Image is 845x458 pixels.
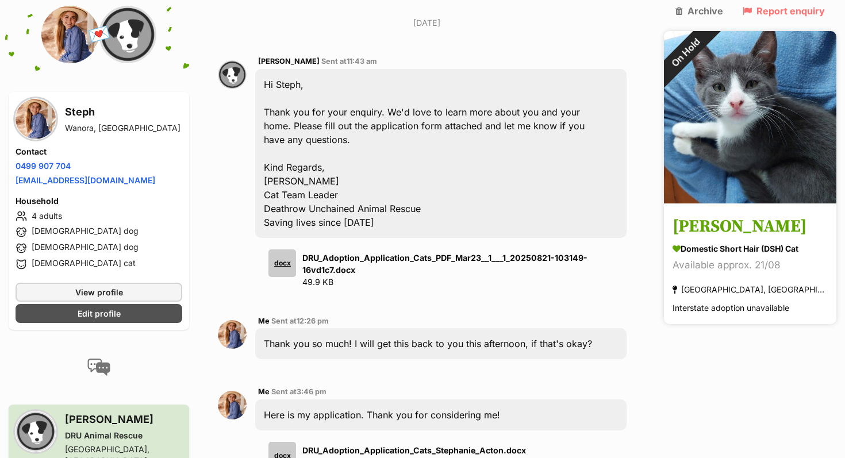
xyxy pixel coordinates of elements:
[65,411,182,428] h3: [PERSON_NAME]
[16,304,182,323] a: Edit profile
[264,249,296,288] a: docx
[255,328,627,359] div: Thank you so much! I will get this back to you this afternoon, if that's okay?
[99,6,156,63] img: DRU Animal Rescue profile pic
[258,317,270,325] span: Me
[218,60,247,89] img: Megan profile pic
[218,17,635,29] p: [DATE]
[16,161,71,171] a: 0499 907 704
[255,69,627,238] div: Hi Steph, Thank you for your enquiry. We'd love to learn more about you and your home. Please fil...
[297,317,329,325] span: 12:26 pm
[16,209,182,223] li: 4 adults
[16,411,56,452] img: DRU Animal Rescue profile pic
[673,243,828,255] div: Domestic Short Hair (DSH) Cat
[321,57,377,66] span: Sent at
[302,277,333,287] span: 49.9 KB
[673,282,828,298] div: [GEOGRAPHIC_DATA], [GEOGRAPHIC_DATA]
[78,307,121,320] span: Edit profile
[268,249,296,277] div: docx
[743,6,825,16] a: Report enquiry
[673,214,828,240] h3: [PERSON_NAME]
[16,99,56,139] img: Steph profile pic
[664,31,836,203] img: Vinnie
[218,320,247,349] img: Steph profile pic
[673,258,828,274] div: Available approx. 21/08
[664,194,836,206] a: On Hold
[258,387,270,396] span: Me
[86,22,112,47] span: 💌
[271,317,329,325] span: Sent at
[65,104,180,120] h3: Steph
[648,16,723,90] div: On Hold
[255,399,627,430] div: Here is my application. Thank you for considering me!
[16,195,182,207] h4: Household
[218,391,247,419] img: Steph profile pic
[297,387,327,396] span: 3:46 pm
[347,57,377,66] span: 11:43 am
[664,206,836,325] a: [PERSON_NAME] Domestic Short Hair (DSH) Cat Available approx. 21/08 [GEOGRAPHIC_DATA], [GEOGRAPHI...
[271,387,327,396] span: Sent at
[302,253,587,275] strong: DRU_Adoption_Application_Cats_PDF_Mar23__1___1_20250821-103149-16vd1c7.docx
[16,283,182,302] a: View profile
[258,57,320,66] span: [PERSON_NAME]
[16,257,182,271] li: [DEMOGRAPHIC_DATA] cat
[65,122,180,134] div: Wanora, [GEOGRAPHIC_DATA]
[65,430,182,441] div: DRU Animal Rescue
[87,359,110,376] img: conversation-icon-4a6f8262b818ee0b60e3300018af0b2d0b884aa5de6e9bcb8d3d4eeb1a70a7c4.svg
[16,146,182,157] h4: Contact
[16,225,182,239] li: [DEMOGRAPHIC_DATA] dog
[675,6,723,16] a: Archive
[16,241,182,255] li: [DEMOGRAPHIC_DATA] dog
[41,6,99,63] img: Steph profile pic
[673,303,789,313] span: Interstate adoption unavailable
[16,175,155,185] a: [EMAIL_ADDRESS][DOMAIN_NAME]
[302,445,526,455] strong: DRU_Adoption_Application_Cats_Stephanie_Acton.docx
[75,286,123,298] span: View profile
